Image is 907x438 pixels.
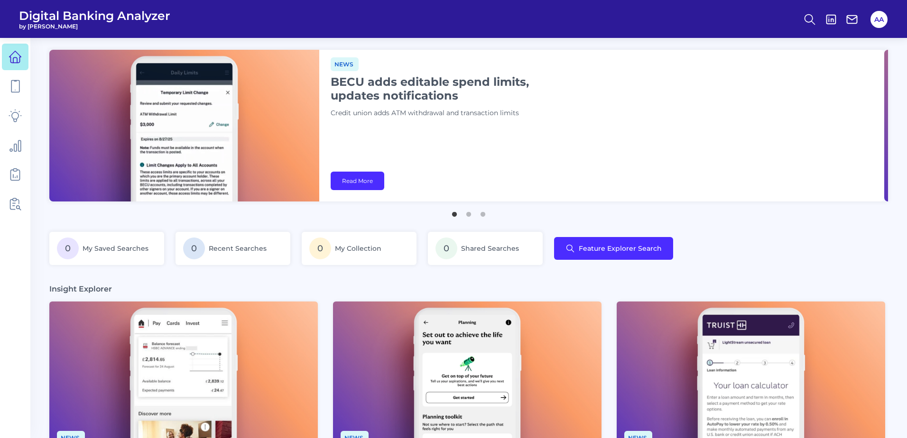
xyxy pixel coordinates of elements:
[464,207,473,217] button: 2
[428,232,543,265] a: 0Shared Searches
[331,75,568,102] h1: BECU adds editable spend limits, updates notifications
[209,244,267,253] span: Recent Searches
[302,232,416,265] a: 0My Collection
[83,244,148,253] span: My Saved Searches
[49,232,164,265] a: 0My Saved Searches
[309,237,331,259] span: 0
[49,284,112,294] h3: Insight Explorer
[57,237,79,259] span: 0
[554,237,673,260] button: Feature Explorer Search
[176,232,290,265] a: 0Recent Searches
[478,207,488,217] button: 3
[331,108,568,119] p: Credit union adds ATM withdrawal and transaction limits
[450,207,459,217] button: 1
[331,57,359,71] span: News
[335,244,381,253] span: My Collection
[19,23,170,30] span: by [PERSON_NAME]
[49,50,319,201] img: bannerImg
[183,237,205,259] span: 0
[461,244,519,253] span: Shared Searches
[579,245,662,252] span: Feature Explorer Search
[870,11,888,28] button: AA
[19,9,170,23] span: Digital Banking Analyzer
[331,59,359,68] a: News
[331,172,384,190] a: Read More
[435,237,457,259] span: 0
